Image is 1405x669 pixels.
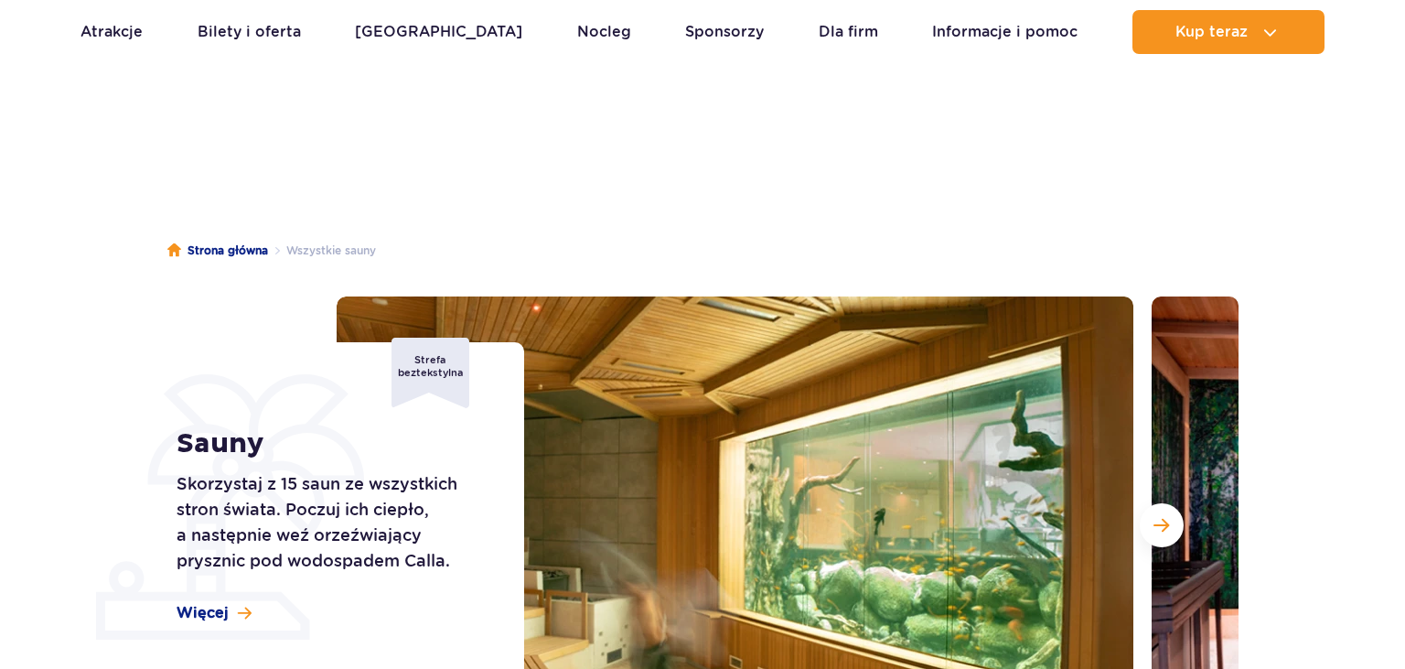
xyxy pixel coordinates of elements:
a: Strona główna [167,242,268,260]
li: Wszystkie sauny [268,242,376,260]
button: Następny slajd [1140,503,1184,547]
p: Skorzystaj z 15 saun ze wszystkich stron świata. Poczuj ich ciepło, a następnie weź orzeźwiający ... [177,471,483,574]
a: Atrakcje [80,10,143,54]
div: Strefa beztekstylna [391,338,469,408]
span: Więcej [177,603,229,623]
h1: Sauny [177,427,483,460]
a: Więcej [177,603,252,623]
button: Kup teraz [1132,10,1325,54]
a: Sponsorzy [685,10,764,54]
a: Bilety i oferta [198,10,301,54]
a: Nocleg [577,10,631,54]
a: Dla firm [819,10,878,54]
span: Kup teraz [1175,24,1248,40]
a: Informacje i pomoc [932,10,1078,54]
a: [GEOGRAPHIC_DATA] [355,10,522,54]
